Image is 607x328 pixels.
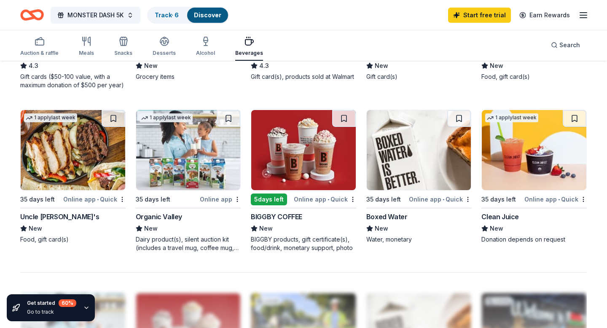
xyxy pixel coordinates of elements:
a: Track· 6 [155,11,179,19]
a: Image for Organic Valley1 applylast week35 days leftOnline appOrganic ValleyNewDairy product(s), ... [136,110,241,252]
div: 35 days left [136,194,170,204]
div: Auction & raffle [20,50,59,56]
div: Clean Juice [481,212,519,222]
button: Beverages [235,33,263,61]
div: BIGGBY products, gift certificate(s), food/drink, monetary support, photo [251,235,356,252]
div: 35 days left [20,194,55,204]
img: Image for Boxed Water [367,110,471,190]
span: New [375,61,388,71]
div: Online app Quick [409,194,471,204]
div: Uncle [PERSON_NAME]'s [20,212,99,222]
span: 4.3 [29,61,38,71]
div: Gift cards ($50-100 value, with a maximum donation of $500 per year) [20,73,126,89]
img: Image for Clean Juice [482,110,586,190]
div: Water, monetary [366,235,472,244]
a: Discover [194,11,221,19]
div: Food, gift card(s) [481,73,587,81]
a: Image for Boxed Water35 days leftOnline app•QuickBoxed WaterNewWater, monetary [366,110,472,244]
div: Online app Quick [294,194,356,204]
a: Image for Clean Juice1 applylast week35 days leftOnline app•QuickClean JuiceNewDonation depends o... [481,110,587,244]
button: Track· 6Discover [147,7,229,24]
div: Donation depends on request [481,235,587,244]
div: Grocery items [136,73,241,81]
span: • [443,196,444,203]
div: Alcohol [196,50,215,56]
div: 1 apply last week [485,113,538,122]
a: Image for BIGGBY COFFEE5days leftOnline app•QuickBIGGBY COFFEENewBIGGBY products, gift certificat... [251,110,356,252]
div: Snacks [114,50,132,56]
div: Beverages [235,50,263,56]
div: 35 days left [481,194,516,204]
a: Start free trial [448,8,511,23]
span: New [375,223,388,234]
div: Desserts [153,50,176,56]
span: • [328,196,329,203]
div: Boxed Water [366,212,408,222]
button: Snacks [114,33,132,61]
span: New [144,61,158,71]
span: • [558,196,560,203]
div: Meals [79,50,94,56]
div: Organic Valley [136,212,182,222]
span: • [97,196,99,203]
span: New [144,223,158,234]
span: 4.3 [259,61,269,71]
div: Get started [27,299,76,307]
div: BIGGBY COFFEE [251,212,302,222]
div: Gift card(s), products sold at Walmart [251,73,356,81]
div: 35 days left [366,194,401,204]
span: Search [559,40,580,50]
span: New [490,223,503,234]
img: Image for Uncle Julio's [21,110,125,190]
img: Image for BIGGBY COFFEE [251,110,356,190]
div: Go to track [27,309,76,315]
div: Food, gift card(s) [20,235,126,244]
a: Image for Uncle Julio's1 applylast week35 days leftOnline app•QuickUncle [PERSON_NAME]'sNewFood, ... [20,110,126,244]
button: Meals [79,33,94,61]
button: MONSTER DASH 5K [51,7,140,24]
div: 5 days left [251,194,287,205]
div: Dairy product(s), silent auction kit (includes a travel mug, coffee mug, freezer bag, umbrella, m... [136,235,241,252]
a: Earn Rewards [514,8,575,23]
a: Home [20,5,44,25]
div: 1 apply last week [24,113,77,122]
div: 60 % [59,299,76,307]
span: MONSTER DASH 5K [67,10,124,20]
div: Gift card(s) [366,73,472,81]
div: Online app [200,194,241,204]
span: New [490,61,503,71]
span: New [259,223,273,234]
button: Desserts [153,33,176,61]
img: Image for Organic Valley [136,110,241,190]
div: Online app Quick [63,194,126,204]
button: Auction & raffle [20,33,59,61]
span: New [29,223,42,234]
button: Search [544,37,587,54]
div: Online app Quick [524,194,587,204]
button: Alcohol [196,33,215,61]
div: 1 apply last week [140,113,193,122]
